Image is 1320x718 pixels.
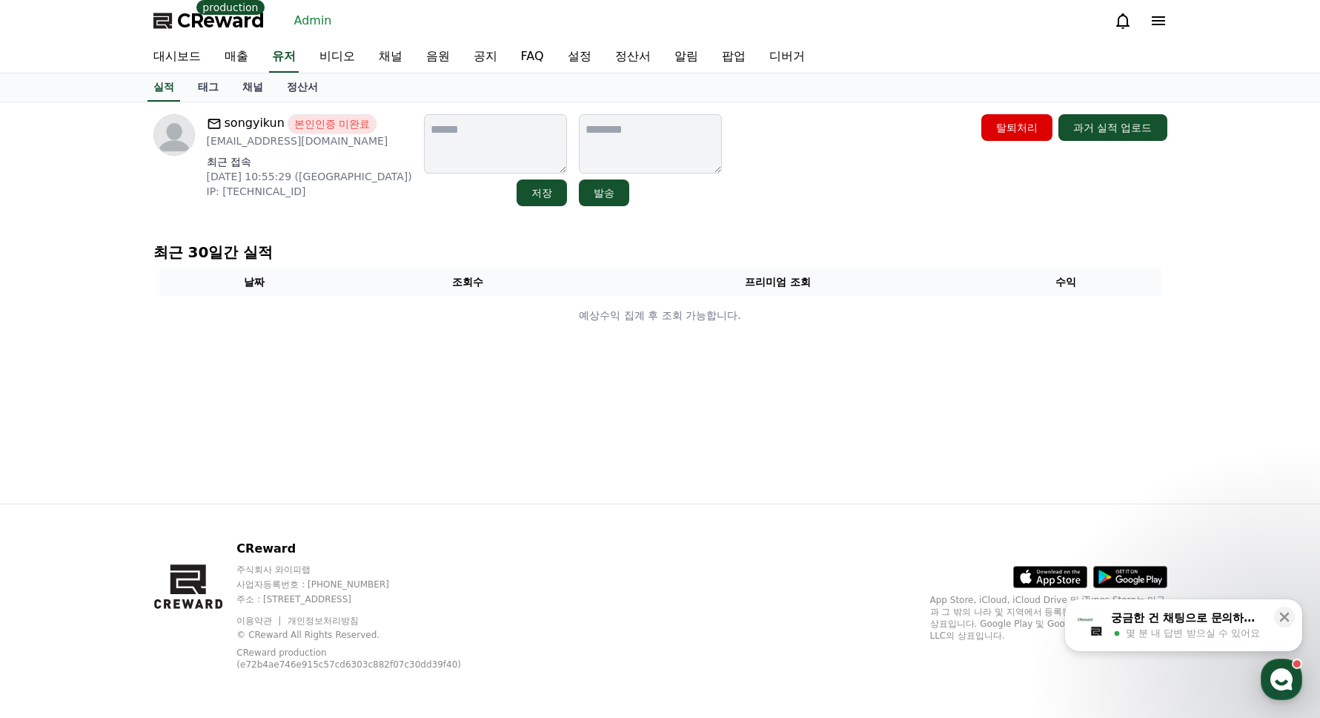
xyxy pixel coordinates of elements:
[288,9,338,33] a: Admin
[236,616,283,626] a: 이용약관
[350,269,586,296] th: 조회수
[579,179,629,206] button: 발송
[710,42,757,73] a: 팝업
[207,154,412,169] p: 최근 접속
[153,242,1167,263] p: 최근 30일간 실적
[1058,114,1167,141] button: 과거 실적 업로드
[207,184,412,199] p: IP: [TECHNICAL_ID]
[275,73,330,102] a: 정산서
[207,169,412,184] p: [DATE] 10:55:29 ([GEOGRAPHIC_DATA])
[981,114,1052,141] button: 탈퇴처리
[236,564,497,576] p: 주식회사 와이피랩
[556,42,603,73] a: 설정
[236,579,497,590] p: 사업자등록번호 : [PHONE_NUMBER]
[603,42,663,73] a: 정산서
[586,269,970,296] th: 프리미엄 조회
[225,114,285,134] span: songyikun
[970,269,1161,296] th: 수익
[367,42,414,73] a: 채널
[757,42,817,73] a: 디버거
[663,42,710,73] a: 알림
[236,540,497,558] p: CReward
[153,9,265,33] a: CReward
[288,616,359,626] a: 개인정보처리방침
[509,42,556,73] a: FAQ
[930,594,1167,642] p: App Store, iCloud, iCloud Drive 및 iTunes Store는 미국과 그 밖의 나라 및 지역에서 등록된 Apple Inc.의 서비스 상표입니다. Goo...
[177,9,265,33] span: CReward
[147,73,180,102] a: 실적
[462,42,509,73] a: 공지
[230,73,275,102] a: 채널
[517,179,567,206] button: 저장
[288,114,377,134] span: 본인인증 미완료
[308,42,367,73] a: 비디오
[414,42,462,73] a: 음원
[159,269,351,296] th: 날짜
[236,593,497,605] p: 주소 : [STREET_ADDRESS]
[207,134,412,148] p: [EMAIL_ADDRESS][DOMAIN_NAME]
[213,42,260,73] a: 매출
[186,73,230,102] a: 태그
[160,308,1161,323] p: 예상수익 집계 후 조회 가능합니다.
[269,42,299,73] a: 유저
[153,114,195,156] img: profile image
[142,42,213,73] a: 대시보드
[236,647,474,671] p: CReward production (e72b4ae746e915c57cd6303c882f07c30dd39f40)
[236,629,497,641] p: © CReward All Rights Reserved.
